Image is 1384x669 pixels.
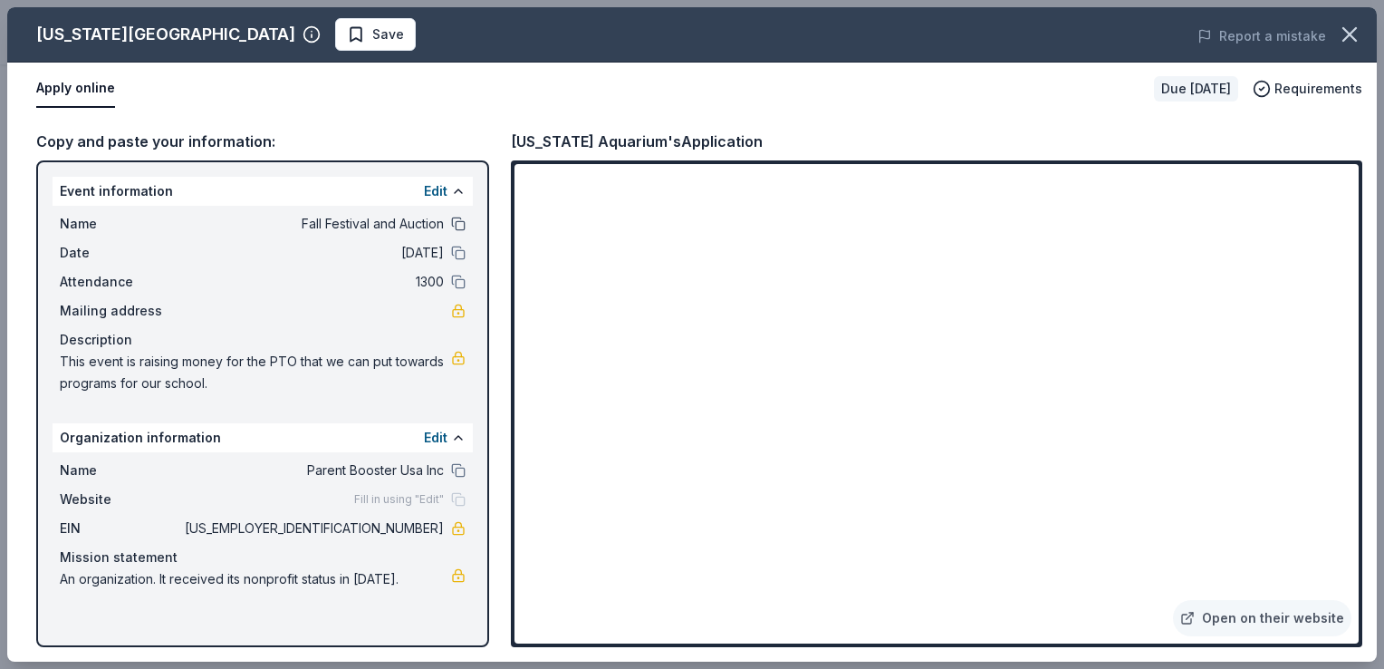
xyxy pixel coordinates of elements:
div: Mission statement [60,547,466,568]
a: Open on their website [1173,600,1351,636]
button: Save [335,18,416,51]
span: Website [60,489,181,510]
span: Date [60,242,181,264]
span: Parent Booster Usa Inc [181,460,444,481]
span: Save [372,24,404,45]
div: [US_STATE] Aquarium's Application [511,130,763,153]
span: Name [60,460,181,481]
button: Report a mistake [1197,25,1326,47]
span: Mailing address [60,300,181,322]
div: Event information [53,177,473,206]
span: [DATE] [181,242,444,264]
span: Name [60,213,181,235]
div: Copy and paste your information: [36,130,489,153]
span: Fill in using "Edit" [354,492,444,507]
div: [US_STATE][GEOGRAPHIC_DATA] [36,20,295,49]
span: Attendance [60,271,181,293]
button: Apply online [36,70,115,108]
button: Edit [424,427,447,449]
span: EIN [60,518,181,539]
div: Due [DATE] [1154,76,1238,102]
span: An organization. It received its nonprofit status in [DATE]. [60,568,451,590]
span: Fall Festival and Auction [181,213,444,235]
div: Description [60,329,466,351]
span: Requirements [1274,78,1362,100]
button: Edit [424,180,447,202]
span: This event is raising money for the PTO that we can put towards programs for our school. [60,351,451,394]
span: 1300 [181,271,444,293]
div: Organization information [53,423,473,452]
span: [US_EMPLOYER_IDENTIFICATION_NUMBER] [181,518,444,539]
button: Requirements [1253,78,1362,100]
